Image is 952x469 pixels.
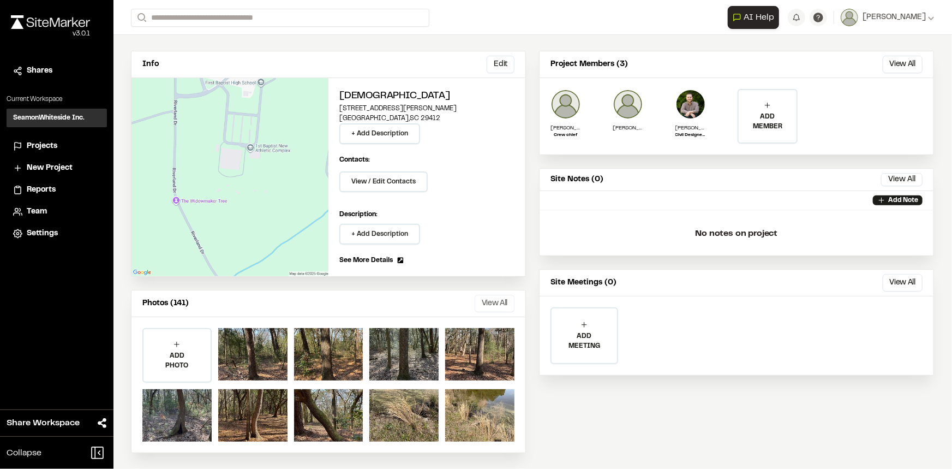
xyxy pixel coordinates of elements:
[550,89,581,120] img: Tyler Foutz
[675,132,706,139] p: Civil Designer IV
[841,9,858,26] img: User
[27,162,73,174] span: New Project
[7,417,80,430] span: Share Workspace
[13,184,100,196] a: Reports
[13,65,100,77] a: Shares
[27,65,52,77] span: Shares
[7,94,107,104] p: Current Workspace
[339,210,514,219] p: Description:
[475,295,514,312] button: View All
[339,171,428,192] button: View / Edit Contacts
[339,89,514,104] h2: [DEMOGRAPHIC_DATA]
[142,58,159,70] p: Info
[339,114,514,123] p: [GEOGRAPHIC_DATA] , SC 29412
[841,9,935,26] button: [PERSON_NAME]
[550,58,628,70] p: Project Members (3)
[339,224,420,245] button: + Add Description
[11,15,90,29] img: rebrand.png
[550,277,616,289] p: Site Meetings (0)
[13,140,100,152] a: Projects
[339,123,420,144] button: + Add Description
[550,132,581,139] p: Crew chief
[728,6,783,29] div: Open AI Assistant
[27,140,57,152] span: Projects
[27,184,56,196] span: Reports
[27,206,47,218] span: Team
[13,228,100,240] a: Settings
[339,155,370,165] p: Contacts:
[131,9,151,27] button: Search
[675,89,706,120] img: Drew Nelson
[487,56,514,73] button: Edit
[552,331,617,351] p: ADD MEETING
[13,206,100,218] a: Team
[675,124,706,132] p: [PERSON_NAME]
[883,56,923,73] button: View All
[888,195,918,205] p: Add Note
[550,124,581,132] p: [PERSON_NAME]
[863,11,926,23] span: [PERSON_NAME]
[739,112,797,132] p: ADD MEMBER
[883,274,923,292] button: View All
[7,447,41,460] span: Collapse
[550,174,603,186] p: Site Notes (0)
[11,29,90,39] div: Oh geez...please don't...
[881,173,923,186] button: View All
[548,216,925,251] p: No notes on project
[613,89,643,120] img: Shane Zendrosky
[13,113,85,123] h3: SeamonWhiteside Inc.
[27,228,58,240] span: Settings
[744,11,774,24] span: AI Help
[339,104,514,114] p: [STREET_ADDRESS][PERSON_NAME]
[728,6,779,29] button: Open AI Assistant
[143,351,211,371] p: ADD PHOTO
[13,162,100,174] a: New Project
[339,256,393,265] span: See More Details
[142,298,189,310] p: Photos (141)
[613,124,643,132] p: [PERSON_NAME]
